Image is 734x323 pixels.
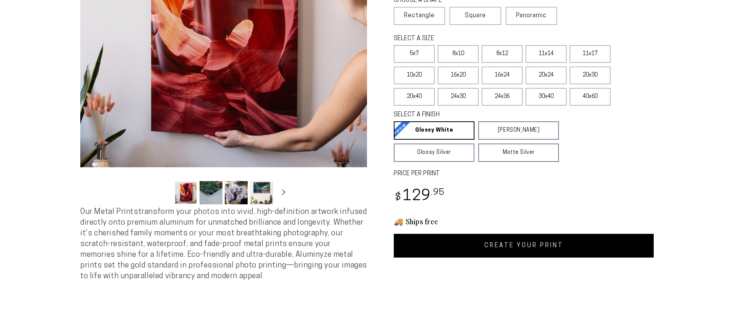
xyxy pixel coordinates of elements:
[404,11,435,20] span: Rectangle
[570,45,611,63] label: 11x17
[394,170,654,178] label: PRICE PER PRINT
[478,144,559,162] a: Matte Silver
[394,45,435,63] label: 5x7
[250,181,273,204] button: Load image 4 in gallery view
[394,88,435,106] label: 20x40
[394,121,474,140] a: Glossy White
[155,184,172,201] button: Slide left
[275,184,292,201] button: Slide right
[526,88,567,106] label: 30x40
[482,45,523,63] label: 8x12
[395,192,401,203] span: $
[438,88,479,106] label: 24x30
[394,34,547,43] legend: SELECT A SIZE
[174,181,197,204] button: Load image 1 in gallery view
[482,88,523,106] label: 24x36
[200,181,222,204] button: Load image 2 in gallery view
[478,121,559,140] a: [PERSON_NAME]
[80,208,367,280] span: Our Metal Prints transform your photos into vivid, high-definition artwork infused directly onto ...
[431,188,445,197] sup: .95
[526,45,567,63] label: 11x14
[438,45,479,63] label: 8x10
[394,67,435,84] label: 10x20
[394,216,654,226] h3: 🚚 Ships free
[526,67,567,84] label: 20x24
[465,11,486,20] span: Square
[516,13,547,19] span: Panoramic
[438,67,479,84] label: 16x20
[570,88,611,106] label: 40x60
[394,111,541,119] legend: SELECT A FINISH
[394,189,445,204] bdi: 129
[482,67,523,84] label: 16x24
[394,144,474,162] a: Glossy Silver
[225,181,248,204] button: Load image 3 in gallery view
[570,67,611,84] label: 20x30
[394,234,654,258] a: CREATE YOUR PRINT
